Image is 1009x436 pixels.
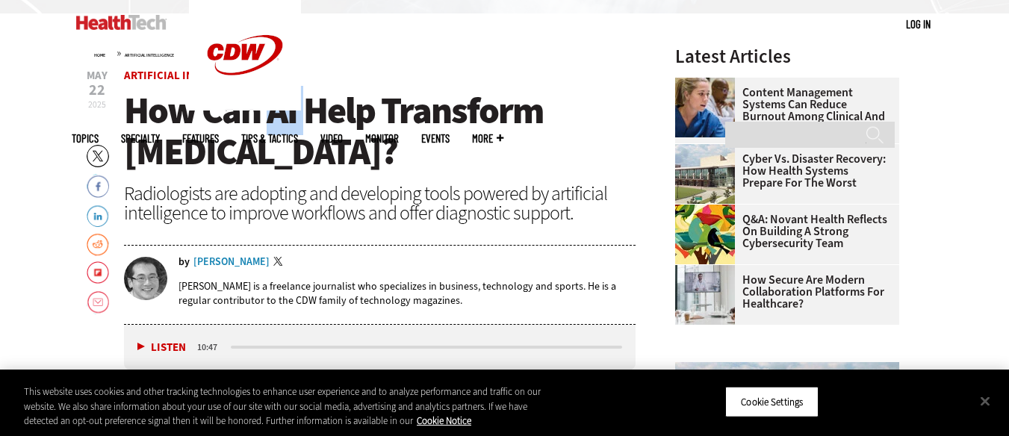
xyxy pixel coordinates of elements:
[675,144,735,204] img: University of Vermont Medical Center’s main campus
[121,133,160,144] span: Specialty
[178,279,636,308] p: [PERSON_NAME] is a freelance journalist who specializes in business, technology and sports. He is...
[472,133,503,144] span: More
[906,16,931,32] div: User menu
[675,205,742,217] a: abstract illustration of a tree
[320,133,343,144] a: Video
[969,384,1002,417] button: Close
[675,144,742,156] a: University of Vermont Medical Center’s main campus
[193,257,270,267] a: [PERSON_NAME]
[24,384,555,429] div: This website uses cookies and other tracking technologies to enhance user experience and to analy...
[182,133,219,144] a: Features
[189,99,301,114] a: CDW
[76,15,167,30] img: Home
[195,340,229,354] div: duration
[137,342,186,353] button: Listen
[675,265,742,277] a: care team speaks with physician over conference call
[675,274,890,310] a: How Secure Are Modern Collaboration Platforms for Healthcare?
[417,414,471,427] a: More information about your privacy
[178,257,190,267] span: by
[124,325,636,370] div: media player
[675,265,735,325] img: care team speaks with physician over conference call
[675,205,735,264] img: abstract illustration of a tree
[675,153,890,189] a: Cyber vs. Disaster Recovery: How Health Systems Prepare for the Worst
[72,133,99,144] span: Topics
[365,133,399,144] a: MonITor
[725,386,819,417] button: Cookie Settings
[241,133,298,144] a: Tips & Tactics
[124,184,636,222] div: Radiologists are adopting and developing tools powered by artificial intelligence to improve work...
[421,133,450,144] a: Events
[675,214,890,249] a: Q&A: Novant Health Reflects on Building a Strong Cybersecurity Team
[906,17,931,31] a: Log in
[273,257,287,269] a: Twitter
